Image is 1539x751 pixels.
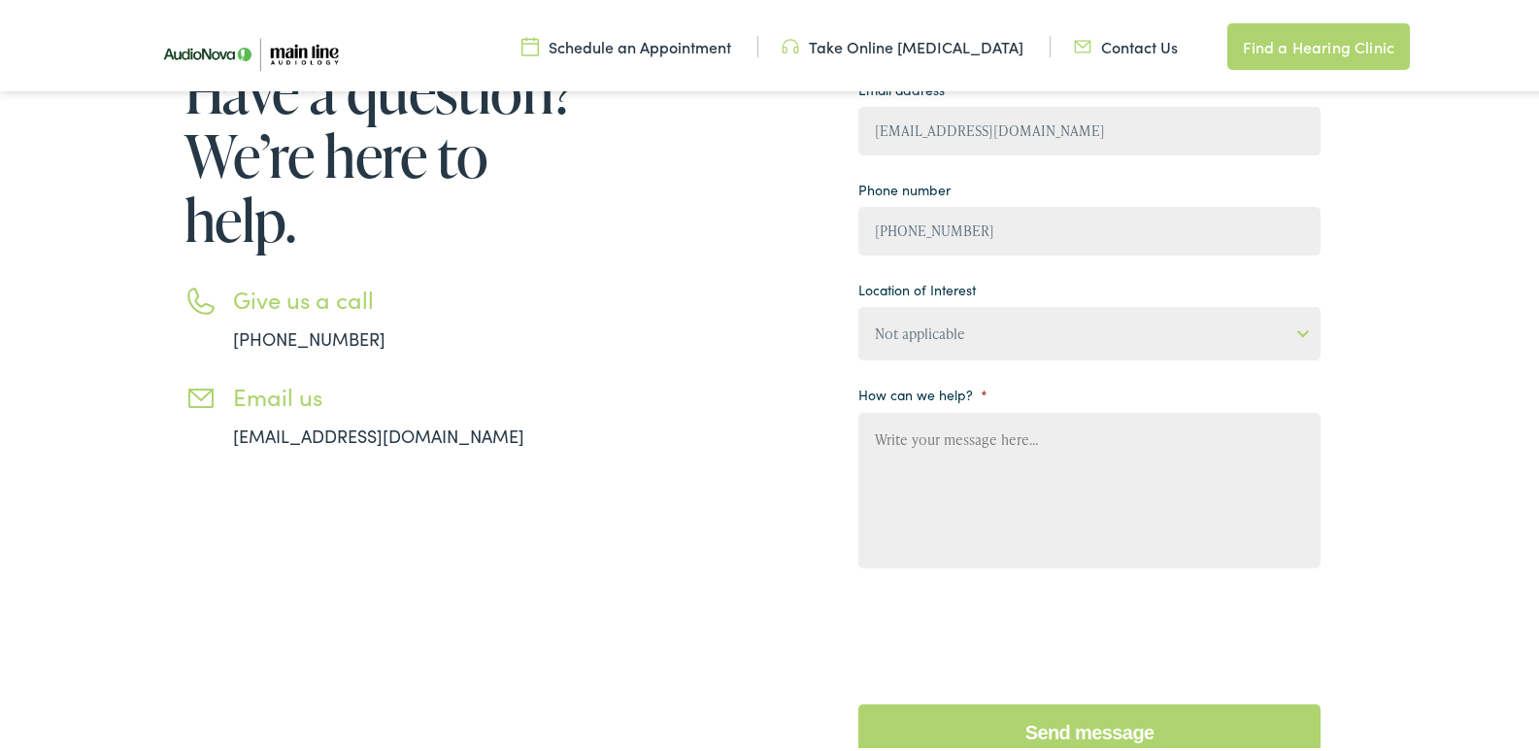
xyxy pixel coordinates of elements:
[858,77,959,94] label: Email address
[858,590,1154,666] iframe: reCAPTCHA
[858,177,951,194] label: Phone number
[1074,32,1178,53] a: Contact Us
[858,382,987,399] label: How can we help?
[782,32,799,53] img: utility icon
[233,420,524,444] a: [EMAIL_ADDRESS][DOMAIN_NAME]
[782,32,1023,53] a: Take Online [MEDICAL_DATA]
[521,32,731,53] a: Schedule an Appointment
[858,103,1321,152] input: example@email.com
[521,32,539,53] img: utility icon
[233,379,583,407] h3: Email us
[858,277,976,294] label: Location of Interest
[233,323,385,347] a: [PHONE_NUMBER]
[858,203,1321,252] input: (XXX) XXX - XXXX
[233,282,583,310] h3: Give us a call
[1074,32,1091,53] img: utility icon
[1227,19,1410,66] a: Find a Hearing Clinic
